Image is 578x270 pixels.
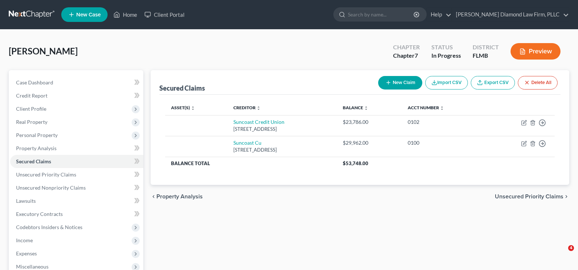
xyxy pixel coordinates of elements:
[10,142,143,155] a: Property Analysis
[16,119,47,125] span: Real Property
[156,194,203,199] span: Property Analysis
[16,250,37,256] span: Expenses
[151,194,203,199] button: chevron_left Property Analysis
[408,118,480,126] div: 0102
[495,194,563,199] span: Unsecured Priority Claims
[171,105,195,110] a: Asset(s) unfold_more
[76,12,101,18] span: New Case
[16,185,86,191] span: Unsecured Nonpriority Claims
[16,237,33,243] span: Income
[233,119,284,125] a: Suncoast Credit Union
[16,171,76,178] span: Unsecured Priority Claims
[431,52,461,60] div: In Progress
[16,92,47,99] span: Credit Report
[151,194,156,199] i: chevron_left
[343,139,396,147] div: $29,962.00
[233,126,331,133] div: [STREET_ADDRESS]
[393,43,420,52] div: Chapter
[471,76,515,90] a: Export CSV
[563,194,569,199] i: chevron_right
[10,194,143,208] a: Lawsuits
[16,132,58,138] span: Personal Property
[165,157,337,170] th: Balance Total
[10,155,143,168] a: Secured Claims
[10,89,143,102] a: Credit Report
[16,211,63,217] span: Executory Contracts
[511,43,560,60] button: Preview
[378,76,422,90] button: New Claim
[10,168,143,181] a: Unsecured Priority Claims
[10,76,143,89] a: Case Dashboard
[16,145,57,151] span: Property Analysis
[440,106,444,110] i: unfold_more
[343,118,396,126] div: $23,786.00
[393,52,420,60] div: Chapter
[110,8,141,21] a: Home
[452,8,569,21] a: [PERSON_NAME] Diamond Law Firm, PLLC
[141,8,188,21] a: Client Portal
[233,147,331,153] div: [STREET_ADDRESS]
[364,106,368,110] i: unfold_more
[16,224,82,230] span: Codebtors Insiders & Notices
[553,245,571,263] iframe: Intercom live chat
[431,43,461,52] div: Status
[348,8,415,21] input: Search by name...
[343,160,368,166] span: $53,748.00
[159,84,205,92] div: Secured Claims
[233,140,261,146] a: Suncoast Cu
[408,105,444,110] a: Acct Number unfold_more
[233,105,261,110] a: Creditor unfold_more
[256,106,261,110] i: unfold_more
[343,105,368,110] a: Balance unfold_more
[473,43,499,52] div: District
[16,158,51,164] span: Secured Claims
[518,76,558,90] button: Delete All
[16,79,53,85] span: Case Dashboard
[16,263,49,270] span: Miscellaneous
[9,46,78,56] span: [PERSON_NAME]
[427,8,451,21] a: Help
[10,208,143,221] a: Executory Contracts
[16,198,36,204] span: Lawsuits
[415,52,418,59] span: 7
[16,106,46,112] span: Client Profile
[425,76,468,90] button: Import CSV
[191,106,195,110] i: unfold_more
[10,181,143,194] a: Unsecured Nonpriority Claims
[473,52,499,60] div: FLMB
[495,194,569,199] button: Unsecured Priority Claims chevron_right
[408,139,480,147] div: 0100
[568,245,574,251] span: 4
